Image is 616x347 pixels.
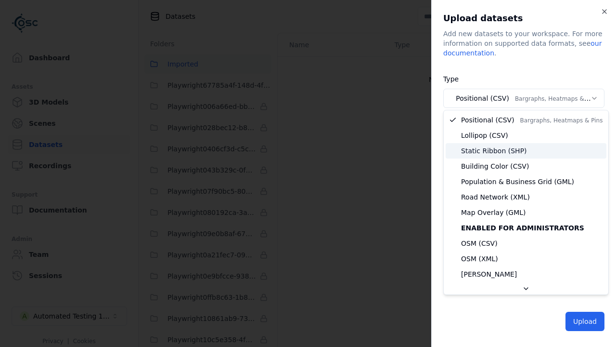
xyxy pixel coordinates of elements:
[520,117,603,124] span: Bargraphs, Heatmaps & Pins
[446,220,606,236] div: Enabled for administrators
[461,115,603,125] span: Positional (CSV)
[461,161,529,171] span: Building Color (CSV)
[461,254,498,264] span: OSM (XML)
[461,192,530,202] span: Road Network (XML)
[461,131,508,140] span: Lollipop (CSV)
[461,269,517,279] span: [PERSON_NAME]
[461,239,498,248] span: OSM (CSV)
[461,208,526,217] span: Map Overlay (GML)
[461,177,574,187] span: Population & Business Grid (GML)
[461,146,527,156] span: Static Ribbon (SHP)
